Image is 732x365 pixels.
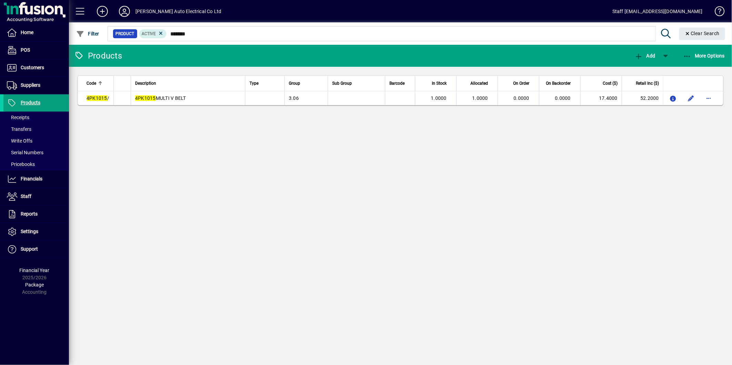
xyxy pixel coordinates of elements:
div: Barcode [389,80,411,87]
span: / [87,95,109,101]
button: Profile [113,5,135,18]
a: Settings [3,223,69,240]
a: Customers [3,59,69,76]
a: Receipts [3,112,69,123]
div: Code [87,80,109,87]
a: Staff [3,188,69,205]
span: In Stock [432,80,447,87]
a: Support [3,241,69,258]
span: Package [25,282,44,288]
mat-chip: Activation Status: Active [139,29,167,38]
span: Financial Year [20,268,50,273]
span: Write Offs [7,138,32,144]
a: POS [3,42,69,59]
span: On Backorder [546,80,571,87]
div: On Order [502,80,536,87]
div: Type [250,80,280,87]
span: Settings [21,229,38,234]
td: 52.2000 [622,91,663,105]
span: Cost ($) [603,80,618,87]
span: Active [142,31,156,36]
em: 4PK1015 [87,95,107,101]
span: Transfers [7,126,31,132]
span: On Order [513,80,529,87]
div: Allocated [461,80,494,87]
a: Reports [3,206,69,223]
span: Financials [21,176,42,181]
button: Add [633,50,657,62]
button: Edit [685,93,697,104]
div: On Backorder [543,80,577,87]
button: Filter [74,28,101,40]
span: POS [21,47,30,53]
div: [PERSON_NAME] Auto Electrical Co Ltd [135,6,221,17]
span: Add [634,53,655,59]
span: Pricebooks [7,161,35,167]
span: Serial Numbers [7,150,43,155]
span: Code [87,80,96,87]
span: Type [250,80,258,87]
a: Financials [3,170,69,188]
button: Add [91,5,113,18]
a: Write Offs [3,135,69,147]
div: Staff [EMAIL_ADDRESS][DOMAIN_NAME] [612,6,703,17]
a: Home [3,24,69,41]
div: Products [74,50,122,61]
span: Home [21,30,33,35]
a: Transfers [3,123,69,135]
div: Description [135,80,241,87]
em: 4PK1015 [135,95,156,101]
span: Clear Search [685,31,720,36]
span: 3.06 [289,95,299,101]
a: Knowledge Base [710,1,723,24]
span: 1.0000 [431,95,447,101]
span: Retail Inc ($) [636,80,659,87]
div: Group [289,80,324,87]
span: Reports [21,211,38,217]
button: Clear [679,28,725,40]
a: Serial Numbers [3,147,69,158]
span: Filter [76,31,99,36]
span: Support [21,246,38,252]
span: Group [289,80,300,87]
span: 0.0000 [514,95,530,101]
td: 17.4000 [580,91,622,105]
span: More Options [683,53,725,59]
span: Customers [21,65,44,70]
span: Product [116,30,134,37]
span: Allocated [470,80,488,87]
button: More options [703,93,714,104]
div: In Stock [419,80,453,87]
span: Description [135,80,156,87]
span: 0.0000 [555,95,571,101]
div: Sub Group [332,80,381,87]
button: More Options [681,50,727,62]
span: 1.0000 [472,95,488,101]
a: Pricebooks [3,158,69,170]
span: Staff [21,194,31,199]
span: Suppliers [21,82,40,88]
span: MULTI V BELT [135,95,186,101]
span: Sub Group [332,80,352,87]
span: Products [21,100,40,105]
span: Receipts [7,115,29,120]
a: Suppliers [3,77,69,94]
span: Barcode [389,80,405,87]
